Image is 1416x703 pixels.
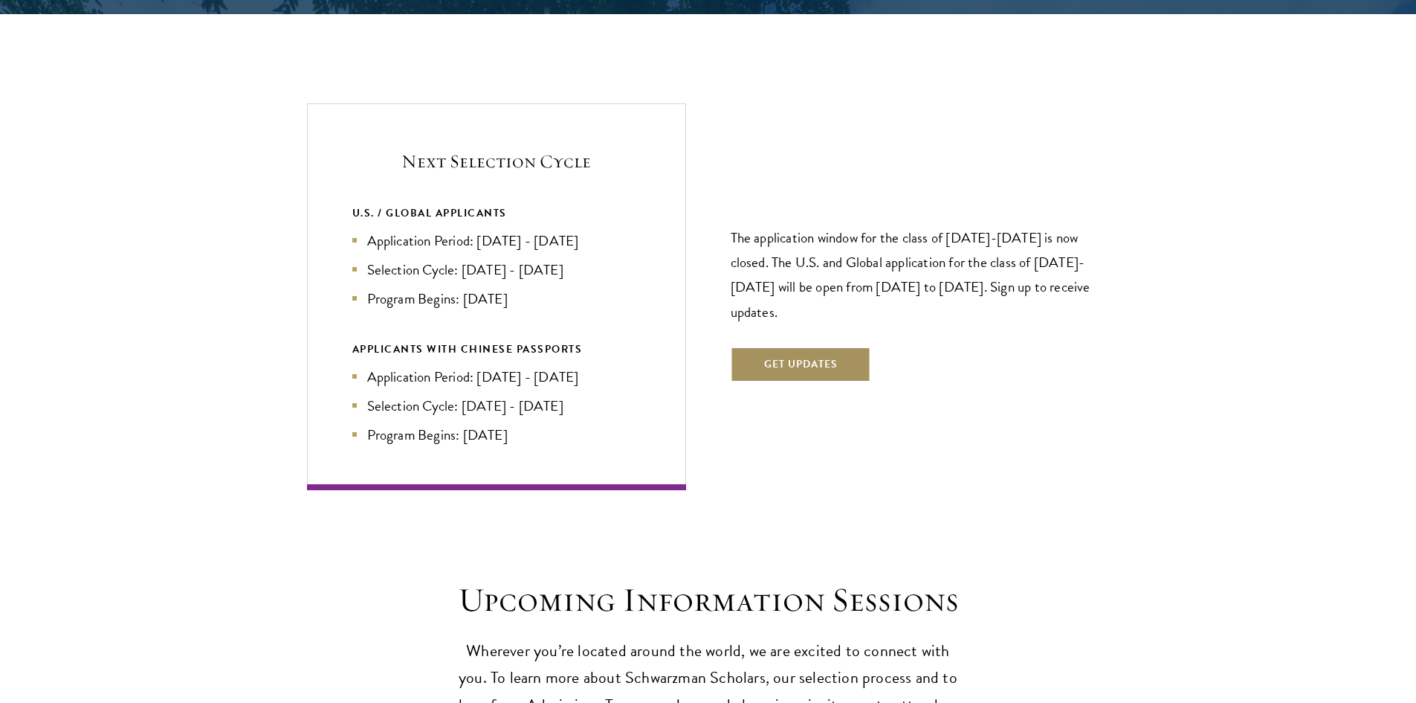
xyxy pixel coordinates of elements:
button: Get Updates [731,347,871,382]
h2: Upcoming Information Sessions [452,580,965,621]
div: U.S. / GLOBAL APPLICANTS [352,204,641,222]
li: Program Begins: [DATE] [352,424,641,446]
li: Program Begins: [DATE] [352,288,641,309]
h5: Next Selection Cycle [352,149,641,174]
p: The application window for the class of [DATE]-[DATE] is now closed. The U.S. and Global applicat... [731,225,1110,324]
li: Application Period: [DATE] - [DATE] [352,230,641,251]
li: Application Period: [DATE] - [DATE] [352,366,641,388]
div: APPLICANTS WITH CHINESE PASSPORTS [352,340,641,359]
li: Selection Cycle: [DATE] - [DATE] [352,259,641,280]
li: Selection Cycle: [DATE] - [DATE] [352,395,641,417]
